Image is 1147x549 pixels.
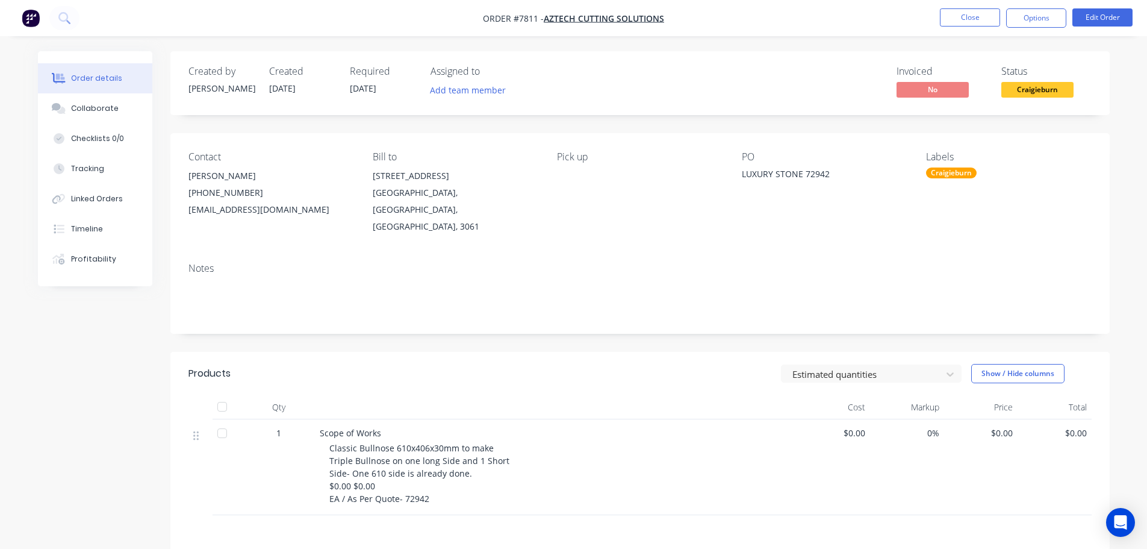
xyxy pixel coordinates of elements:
div: Assigned to [431,66,551,77]
div: Status [1001,66,1092,77]
img: Factory [22,9,40,27]
div: [GEOGRAPHIC_DATA], [GEOGRAPHIC_DATA], [GEOGRAPHIC_DATA], 3061 [373,184,538,235]
div: PO [742,151,907,163]
button: Options [1006,8,1066,28]
span: 0% [875,427,939,439]
div: Invoiced [897,66,987,77]
a: Aztech Cutting Solutions [544,13,664,24]
div: Created [269,66,335,77]
div: [PERSON_NAME] [188,168,353,184]
button: Tracking [38,154,152,184]
div: [EMAIL_ADDRESS][DOMAIN_NAME] [188,201,353,218]
div: [PERSON_NAME][PHONE_NUMBER][EMAIL_ADDRESS][DOMAIN_NAME] [188,168,353,218]
div: Labels [926,151,1091,163]
div: Products [188,366,231,381]
div: Notes [188,263,1092,274]
button: Close [940,8,1000,27]
button: Show / Hide columns [971,364,1065,383]
div: Required [350,66,416,77]
button: Checklists 0/0 [38,124,152,154]
span: Craigieburn [1001,82,1074,97]
span: No [897,82,969,97]
span: Scope of Works [320,427,381,439]
div: Craigieburn [926,168,977,178]
button: Add team member [423,82,512,98]
button: Collaborate [38,93,152,124]
div: LUXURY STONE 72942 [742,168,892,184]
span: $0.00 [801,427,866,439]
div: Collaborate [71,103,119,114]
div: Created by [188,66,255,77]
span: Order #7811 - [483,13,544,24]
div: Linked Orders [71,193,123,204]
button: Timeline [38,214,152,244]
span: Classic Bullnose 610x406x30mm to make Triple Bullnose on one long Side and 1 Short Side- One 610 ... [329,442,509,504]
button: Craigieburn [1001,82,1074,100]
div: Markup [870,395,944,419]
span: $0.00 [1022,427,1087,439]
button: Order details [38,63,152,93]
div: Open Intercom Messenger [1106,508,1135,537]
div: Bill to [373,151,538,163]
div: Pick up [557,151,722,163]
div: Price [944,395,1018,419]
button: Linked Orders [38,184,152,214]
div: [PHONE_NUMBER] [188,184,353,201]
div: Timeline [71,224,103,234]
button: Profitability [38,244,152,274]
button: Edit Order [1072,8,1133,27]
span: [DATE] [350,83,376,94]
span: $0.00 [949,427,1013,439]
div: [PERSON_NAME] [188,82,255,95]
div: Profitability [71,254,116,265]
div: Checklists 0/0 [71,133,124,144]
button: Add team member [431,82,512,98]
span: 1 [276,427,281,439]
div: [STREET_ADDRESS][GEOGRAPHIC_DATA], [GEOGRAPHIC_DATA], [GEOGRAPHIC_DATA], 3061 [373,168,538,235]
div: Qty [243,395,315,419]
div: Contact [188,151,353,163]
div: [STREET_ADDRESS] [373,168,538,184]
div: Cost [797,395,871,419]
div: Tracking [71,163,104,174]
span: [DATE] [269,83,296,94]
div: Total [1018,395,1092,419]
div: Order details [71,73,122,84]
